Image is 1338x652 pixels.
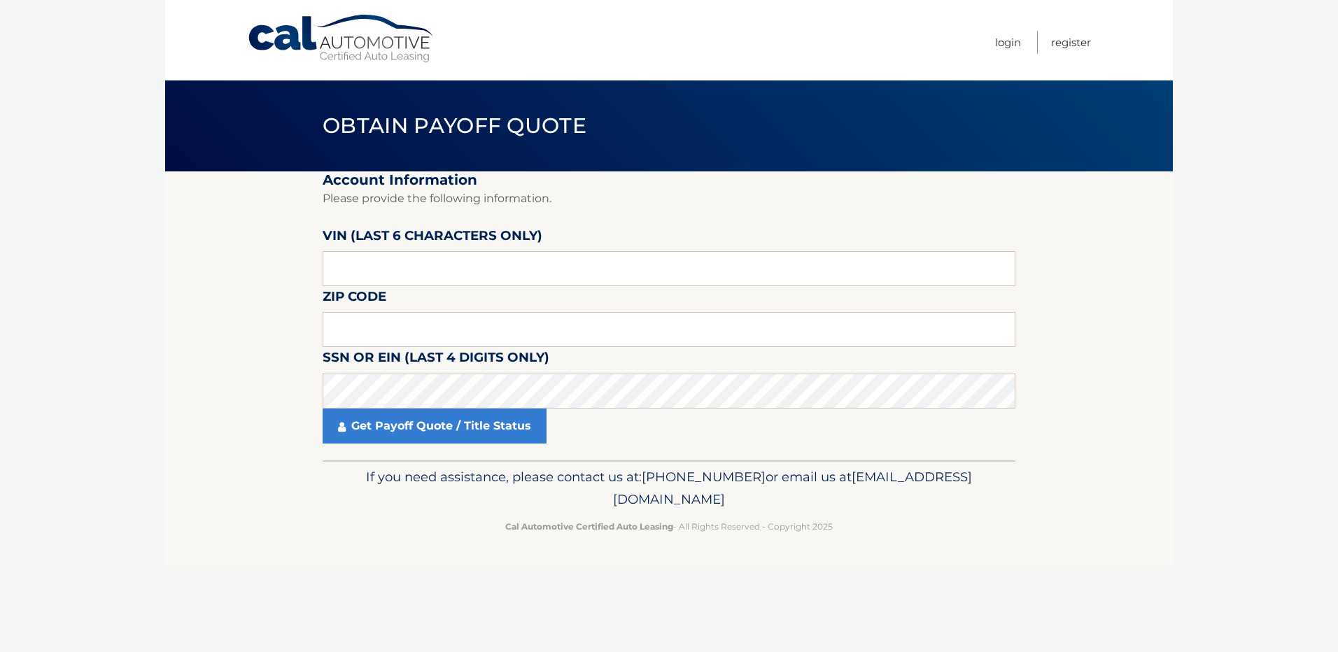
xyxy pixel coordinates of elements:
strong: Cal Automotive Certified Auto Leasing [505,521,673,532]
span: [PHONE_NUMBER] [642,469,766,485]
label: SSN or EIN (last 4 digits only) [323,347,549,373]
a: Login [995,31,1021,54]
span: Obtain Payoff Quote [323,113,586,139]
p: If you need assistance, please contact us at: or email us at [332,466,1006,511]
label: Zip Code [323,286,386,312]
h2: Account Information [323,171,1015,189]
label: VIN (last 6 characters only) [323,225,542,251]
a: Cal Automotive [247,14,436,64]
a: Register [1051,31,1091,54]
a: Get Payoff Quote / Title Status [323,409,547,444]
p: - All Rights Reserved - Copyright 2025 [332,519,1006,534]
p: Please provide the following information. [323,189,1015,208]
